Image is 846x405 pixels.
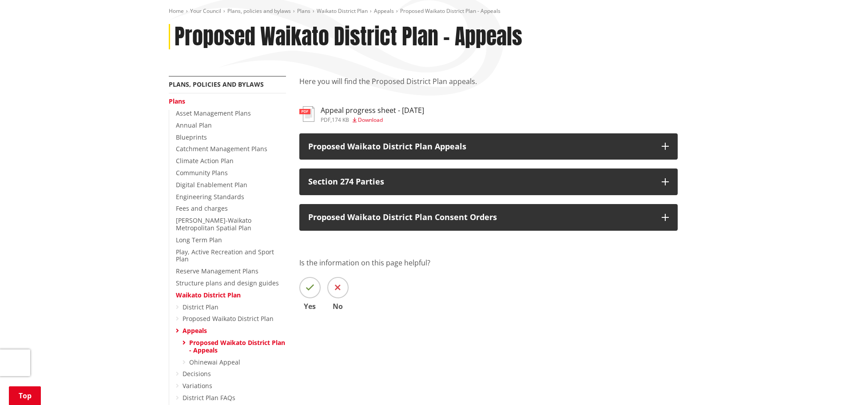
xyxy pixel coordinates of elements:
[297,7,310,15] a: Plans
[176,248,274,264] a: Play, Active Recreation and Sport Plan
[176,168,228,177] a: Community Plans
[183,369,211,378] a: Decisions
[176,279,279,287] a: Structure plans and design guides
[299,106,314,122] img: document-pdf.svg
[176,109,251,117] a: Asset Management Plans
[299,257,678,268] p: Is the information on this page helpful?
[9,386,41,405] a: Top
[227,7,291,15] a: Plans, policies and bylaws
[321,117,424,123] div: ,
[321,116,330,124] span: pdf
[176,121,212,129] a: Annual Plan
[189,338,285,354] a: Proposed Waikato District Plan - Appeals
[358,116,383,124] span: Download
[308,142,653,151] p: Proposed Waikato District Plan Appeals
[183,393,235,402] a: District Plan FAQs
[176,133,207,141] a: Blueprints
[299,303,321,310] span: Yes
[299,204,678,231] button: Proposed Waikato District Plan Consent Orders
[299,168,678,195] button: Section 274 Parties
[805,368,837,400] iframe: Messenger Launcher
[189,358,240,366] a: Ohinewai Appeal
[175,24,522,50] h1: Proposed Waikato District Plan - Appeals
[176,267,258,275] a: Reserve Management Plans
[176,291,241,299] a: Waikato District Plan
[332,116,349,124] span: 174 KB
[176,144,267,153] a: Catchment Management Plans
[321,106,424,115] h3: Appeal progress sheet - [DATE]
[183,326,207,335] a: Appeals
[183,314,274,323] a: Proposed Waikato District Plan
[317,7,368,15] a: Waikato District Plan
[169,97,185,105] a: Plans
[183,381,212,390] a: Variations
[169,7,184,15] a: Home
[308,177,653,186] p: Section 274 Parties
[190,7,221,15] a: Your Council
[308,213,653,222] p: Proposed Waikato District Plan Consent Orders
[176,204,228,213] a: Fees and charges
[327,303,349,310] span: No
[176,180,247,189] a: Digital Enablement Plan
[400,7,500,15] span: Proposed Waikato District Plan - Appeals
[299,106,424,122] a: Appeal progress sheet - [DATE] pdf,174 KB Download
[169,80,264,88] a: Plans, policies and bylaws
[176,236,222,244] a: Long Term Plan
[176,192,244,201] a: Engineering Standards
[183,303,218,311] a: District Plan
[169,8,678,15] nav: breadcrumb
[374,7,394,15] a: Appeals
[176,216,251,232] a: [PERSON_NAME]-Waikato Metropolitan Spatial Plan
[176,156,234,165] a: Climate Action Plan
[299,133,678,160] button: Proposed Waikato District Plan Appeals
[299,76,678,97] p: Here you will find the Proposed District Plan appeals.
